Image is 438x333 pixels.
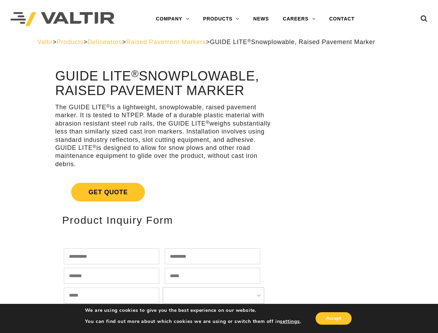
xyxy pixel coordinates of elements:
[322,12,361,26] a: CONTACT
[71,183,145,202] span: Get Quote
[149,12,196,26] a: COMPANY
[87,39,122,45] a: Delineators
[55,174,273,210] a: Get Quote
[316,312,352,325] button: Accept
[280,318,300,325] button: settings
[93,144,96,149] sup: ®
[106,103,110,109] sup: ®
[10,12,114,26] img: Valtir
[246,12,276,26] a: NEWS
[55,69,273,98] h1: GUIDE LITE Snowplowable, Raised Pavement Marker
[196,12,247,26] a: PRODUCTS
[276,12,322,26] a: CAREERS
[85,307,301,314] p: We are using cookies to give you the best experience on our website.
[62,214,266,226] h2: Product Inquiry Form
[131,68,139,79] sup: ®
[55,103,273,168] p: The GUIDE LITE is a lightweight, snowplowable, raised pavement marker. It is tested to NTPEP. Mad...
[210,39,375,45] span: GUIDE LITE Snowplowable, Raised Pavement Marker
[206,120,209,125] sup: ®
[37,38,401,46] div: > > > >
[57,39,84,45] a: Products
[247,38,251,43] sup: ®
[37,39,53,45] a: Valtir
[126,39,206,45] a: Raised Pavement Markers
[85,318,301,325] p: You can find out more about which cookies we are using or switch them off in .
